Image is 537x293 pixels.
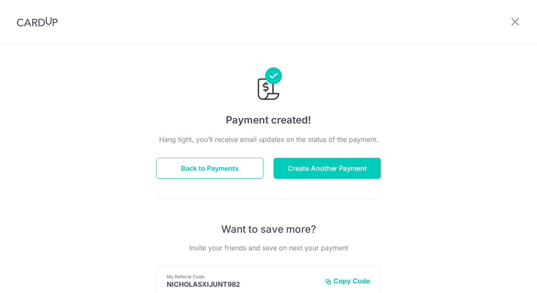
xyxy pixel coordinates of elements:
img: Payments [255,67,282,103]
p: Invite your friends and save on next your payment [156,243,381,253]
p: Want to save more? [156,223,381,236]
h4: Payment created! [156,113,381,128]
img: CardUp [17,17,58,27]
p: NICHOLASXIJUNT982 [167,280,318,288]
p: Hang tight, you’ll receive email updates on the status of the payment. [156,134,381,144]
button: Create Another Payment [274,158,381,179]
button: Back to Payments [156,158,263,179]
p: My Referral Code [167,273,318,280]
button: Copy Code [325,277,370,285]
